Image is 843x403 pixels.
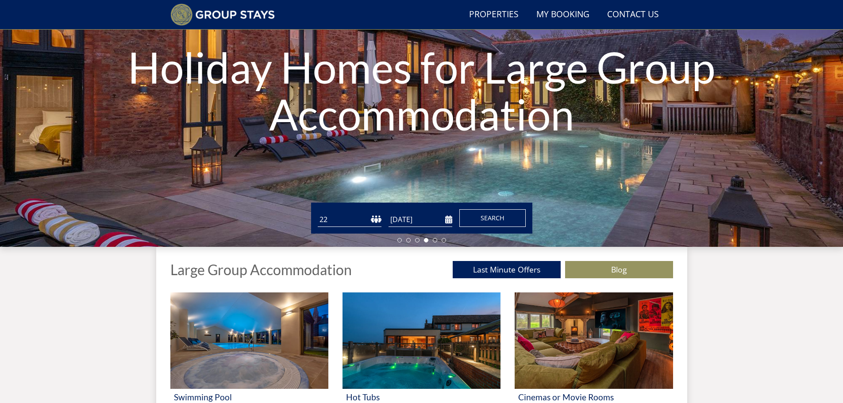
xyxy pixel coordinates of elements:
[515,292,673,389] img: 'Cinemas or Movie Rooms' - Large Group Accommodation Holiday Ideas
[170,262,352,277] h1: Large Group Accommodation
[170,292,328,389] img: 'Swimming Pool' - Large Group Accommodation Holiday Ideas
[604,5,662,25] a: Contact Us
[343,292,500,389] img: 'Hot Tubs' - Large Group Accommodation Holiday Ideas
[518,392,669,402] h3: Cinemas or Movie Rooms
[533,5,593,25] a: My Booking
[170,4,275,26] img: Group Stays
[481,214,504,222] span: Search
[565,261,673,278] a: Blog
[174,392,325,402] h3: Swimming Pool
[346,392,497,402] h3: Hot Tubs
[389,212,452,227] input: Arrival Date
[453,261,561,278] a: Last Minute Offers
[466,5,522,25] a: Properties
[459,209,526,227] button: Search
[127,26,717,155] h1: Holiday Homes for Large Group Accommodation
